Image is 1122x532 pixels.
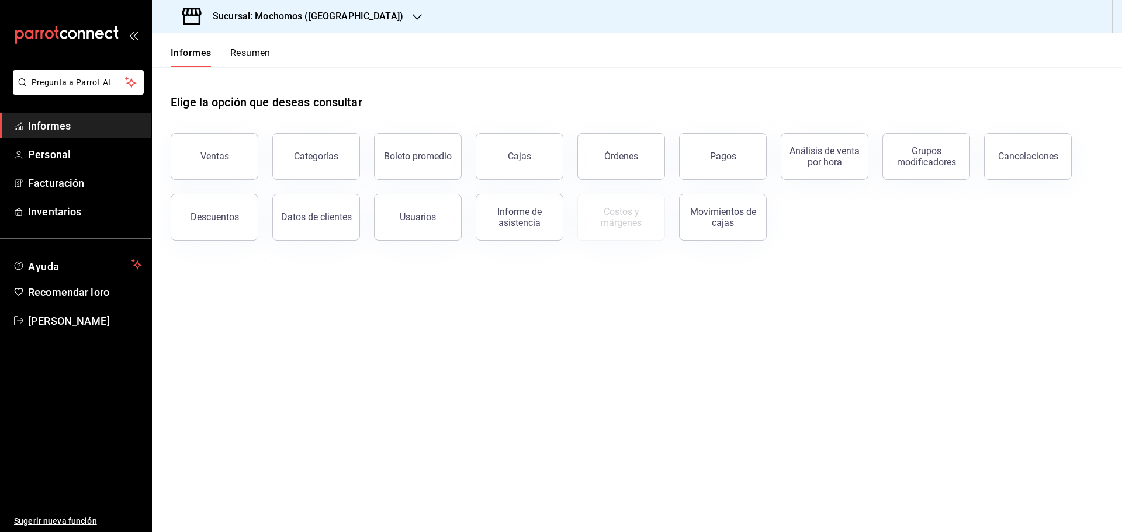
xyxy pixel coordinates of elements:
font: Movimientos de cajas [690,206,756,228]
font: Usuarios [400,211,436,222]
button: Cancelaciones [984,133,1072,180]
button: Informe de asistencia [476,194,563,241]
font: Análisis de venta por hora [789,145,860,168]
font: Sugerir nueva función [14,516,97,526]
font: [PERSON_NAME] [28,315,110,327]
font: Informes [28,120,71,132]
button: Categorías [272,133,360,180]
button: Grupos modificadores [882,133,970,180]
font: Datos de clientes [281,211,352,222]
button: Descuentos [171,194,258,241]
font: Personal [28,148,71,161]
button: Pagos [679,133,767,180]
font: Cajas [508,151,531,162]
button: abrir_cajón_menú [129,30,138,40]
button: Análisis de venta por hora [781,133,868,180]
font: Ventas [200,151,229,162]
font: Inventarios [28,206,81,218]
font: Categorías [294,151,338,162]
font: Recomendar loro [28,286,109,298]
font: Pregunta a Parrot AI [32,78,111,87]
button: Ventas [171,133,258,180]
font: Órdenes [604,151,638,162]
font: Elige la opción que deseas consultar [171,95,362,109]
a: Pregunta a Parrot AI [8,85,144,97]
font: Resumen [230,47,271,58]
font: Boleto promedio [384,151,452,162]
button: Cajas [476,133,563,180]
font: Sucursal: Mochomos ([GEOGRAPHIC_DATA]) [213,11,403,22]
div: pestañas de navegación [171,47,271,67]
button: Datos de clientes [272,194,360,241]
button: Movimientos de cajas [679,194,767,241]
button: Contrata inventarios para ver este informe [577,194,665,241]
font: Cancelaciones [998,151,1058,162]
button: Pregunta a Parrot AI [13,70,144,95]
font: Facturación [28,177,84,189]
button: Boleto promedio [374,133,462,180]
font: Informes [171,47,212,58]
button: Usuarios [374,194,462,241]
font: Costos y márgenes [601,206,642,228]
font: Ayuda [28,260,60,273]
font: Pagos [710,151,736,162]
font: Informe de asistencia [497,206,542,228]
font: Grupos modificadores [897,145,956,168]
button: Órdenes [577,133,665,180]
font: Descuentos [191,211,239,222]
